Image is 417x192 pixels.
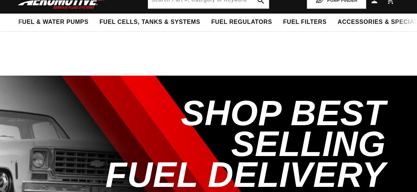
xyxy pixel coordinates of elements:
[277,14,332,31] summary: Fuel Filters
[94,14,206,31] summary: Fuel Cells, Tanks & Systems
[18,18,89,26] span: Fuel & Water Pumps
[206,14,277,31] summary: Fuel Regulators
[13,14,94,31] summary: Fuel & Water Pumps
[100,18,200,26] span: Fuel Cells, Tanks & Systems
[72,98,386,190] h2: SHOP BEST SELLING FUEL DELIVERY
[211,18,272,26] span: Fuel Regulators
[283,18,327,26] span: Fuel Filters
